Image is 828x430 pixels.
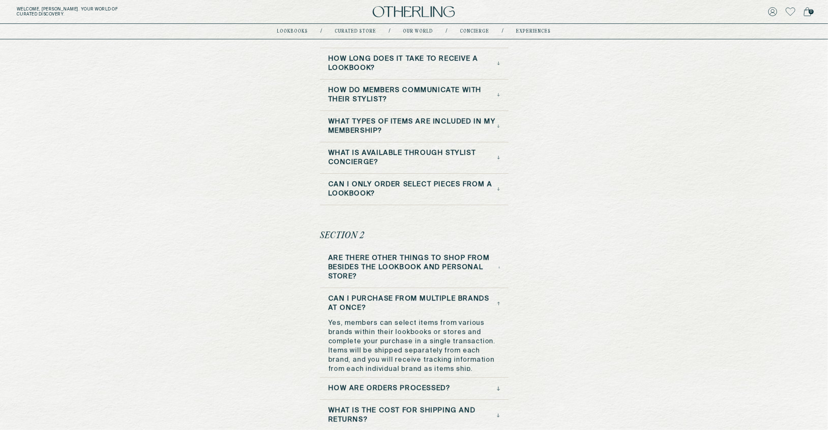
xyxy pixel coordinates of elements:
[328,294,497,313] h3: Can I purchase from multiple brands at once?
[328,180,498,198] h3: Can I only order select pieces from a lookbook?
[373,6,455,18] img: logo
[328,406,497,425] h3: What is the cost for shipping and returns?
[502,28,504,35] div: /
[328,149,497,167] h3: What is available through stylist concierge?
[328,117,498,136] h3: What types of items are included in my membership?
[460,29,490,33] a: concierge
[17,7,255,17] h5: Welcome, [PERSON_NAME] . Your world of curated discovery.
[446,28,448,35] div: /
[321,28,322,35] div: /
[328,254,498,281] h3: Are there other things to shop from besides the lookbook and personal store?
[277,29,308,33] a: lookbooks
[389,28,391,35] div: /
[328,86,498,104] h3: How do Members Communicate with Their Stylist?
[335,29,377,33] a: Curated store
[516,29,551,33] a: experiences
[403,29,433,33] a: Our world
[328,319,500,371] p: Yes, members can select items from various brands within their lookbooks or stores and complete y...
[809,9,814,14] span: 0
[320,230,364,241] h2: Section 2
[804,6,811,18] a: 0
[328,54,497,73] h3: How long does it take to receive a lookbook?
[328,384,451,393] h3: How are orders processed?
